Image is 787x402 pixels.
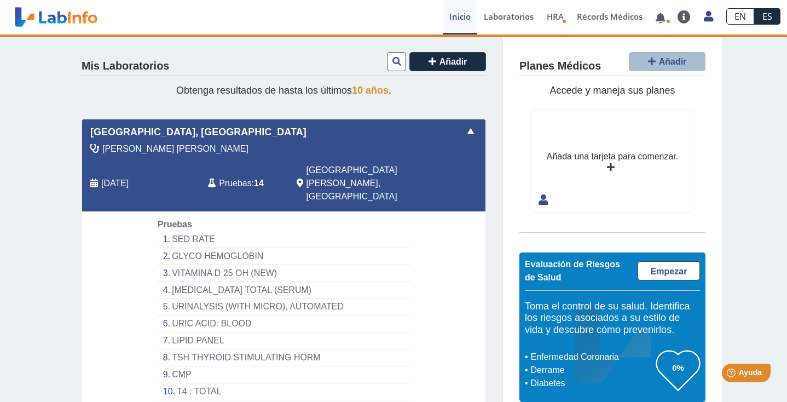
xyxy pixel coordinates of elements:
[90,125,306,140] span: [GEOGRAPHIC_DATA], [GEOGRAPHIC_DATA]
[101,177,129,190] span: 2025-08-16
[528,351,656,364] li: Enfermedad Coronaria
[519,60,601,73] h4: Planes Médicos
[409,52,486,71] button: Añadir
[656,361,700,375] h3: 0%
[754,8,780,25] a: ES
[439,57,467,66] span: Añadir
[528,377,656,390] li: Diabetes
[726,8,754,25] a: EN
[638,261,700,280] a: Empezar
[306,164,427,203] span: San Juan, PR
[158,231,410,248] li: SED RATE
[525,301,700,336] h5: Toma el control de su salud. Identifica los riesgos asociados a su estilo de vida y descubre cómo...
[525,260,620,282] span: Evaluación de Riesgos de Salud
[158,265,410,282] li: VITAMINA D 25 OH (NEW)
[659,57,687,66] span: Añadir
[158,220,192,229] span: Pruebas
[82,60,169,73] h4: Mis Laboratorios
[158,349,410,366] li: TSH THYROID STIMULATING HORM
[547,150,678,163] div: Añada una tarjeta para comenzar.
[158,366,410,383] li: CMP
[254,179,264,188] b: 14
[547,11,564,22] span: HRA
[176,85,391,96] span: Obtenga resultados de hasta los últimos .
[158,298,410,315] li: URINALYSIS (WITH MICRO), AUTOMATED
[158,248,410,265] li: GLYCO HEMOGLOBIN
[102,142,248,156] span: Conaway Lanuza, Ralph
[528,364,656,377] li: Derrame
[549,85,675,96] span: Accede y maneja sus planes
[219,177,251,190] span: Pruebas
[158,383,410,400] li: T4 : TOTAL
[158,282,410,299] li: [MEDICAL_DATA] TOTAL (SERUM)
[158,332,410,349] li: LIPID PANEL
[629,52,705,71] button: Añadir
[651,267,687,276] span: Empezar
[158,315,410,332] li: URIC ACID: BLOOD
[352,85,389,96] span: 10 años
[200,164,288,203] div: :
[690,359,775,390] iframe: Help widget launcher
